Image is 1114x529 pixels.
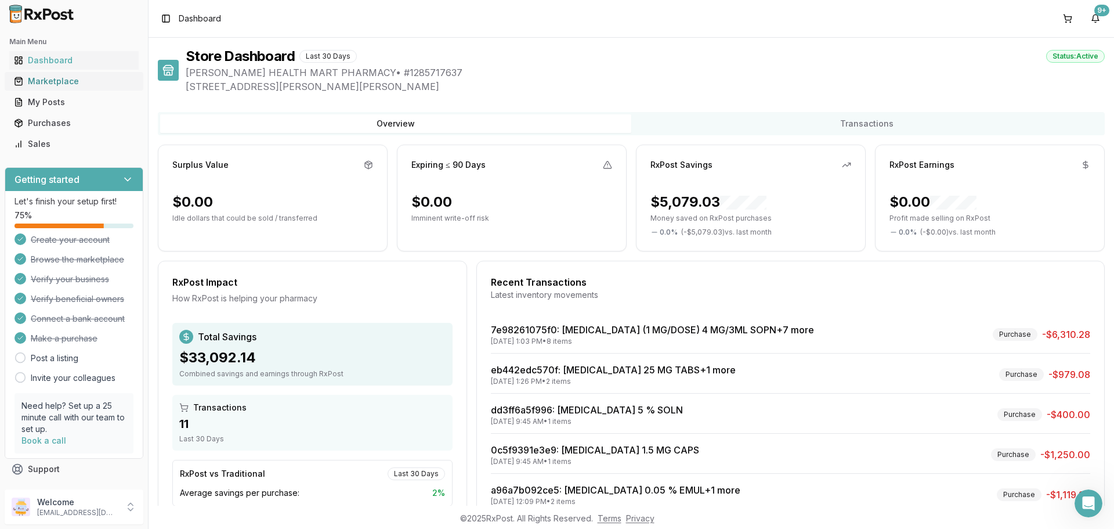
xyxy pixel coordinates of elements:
[1042,328,1090,341] span: -$6,310.28
[993,328,1037,341] div: Purchase
[432,487,445,499] span: 2 %
[12,498,30,516] img: User avatar
[179,416,446,432] div: 11
[491,377,736,386] div: [DATE] 1:26 PM • 2 items
[491,275,1090,289] div: Recent Transactions
[9,113,139,134] a: Purchases
[14,117,134,129] div: Purchases
[31,333,97,344] span: Make a purchase
[491,404,683,416] a: dd3ff6a5f996: [MEDICAL_DATA] 5 % SOLN
[491,444,699,456] a: 0c5f9391e3e9: [MEDICAL_DATA] 1.5 MG CAPS
[15,172,79,186] h3: Getting started
[491,417,683,426] div: [DATE] 9:45 AM • 1 items
[179,13,221,24] nav: breadcrumb
[1040,448,1090,462] span: -$1,250.00
[920,228,996,237] span: ( - $0.00 ) vs. last month
[491,337,814,346] div: [DATE] 1:03 PM • 8 items
[997,488,1041,501] div: Purchase
[180,468,265,480] div: RxPost vs Traditional
[5,72,143,91] button: Marketplace
[650,193,766,211] div: $5,079.03
[411,159,486,171] div: Expiring ≤ 90 Days
[186,47,295,66] h1: Store Dashboard
[15,210,32,221] span: 75 %
[1047,408,1090,422] span: -$400.00
[5,5,79,23] img: RxPost Logo
[5,135,143,153] button: Sales
[491,497,740,506] div: [DATE] 12:09 PM • 2 items
[31,372,115,384] a: Invite your colleagues
[598,513,621,523] a: Terms
[172,193,213,211] div: $0.00
[899,228,917,237] span: 0.0 %
[491,484,740,496] a: a96a7b092ce5: [MEDICAL_DATA] 0.05 % EMUL+1 more
[5,93,143,111] button: My Posts
[491,324,814,336] a: 7e98261075f0: [MEDICAL_DATA] (1 MG/DOSE) 4 MG/3ML SOPN+7 more
[999,368,1044,381] div: Purchase
[9,92,139,113] a: My Posts
[889,214,1090,223] p: Profit made selling on RxPost
[31,274,109,285] span: Verify your business
[1046,50,1105,63] div: Status: Active
[889,193,976,211] div: $0.00
[650,214,851,223] p: Money saved on RxPost purchases
[160,114,631,133] button: Overview
[31,234,110,246] span: Create your account
[631,114,1102,133] button: Transactions
[172,159,229,171] div: Surplus Value
[186,66,1105,80] span: [PERSON_NAME] HEALTH MART PHARMACY • # 1285717637
[31,313,125,325] span: Connect a bank account
[14,138,134,150] div: Sales
[997,408,1042,421] div: Purchase
[14,75,134,87] div: Marketplace
[491,457,699,466] div: [DATE] 9:45 AM • 1 items
[179,13,221,24] span: Dashboard
[180,487,299,499] span: Average savings per purchase:
[411,193,452,211] div: $0.00
[172,293,453,304] div: How RxPost is helping your pharmacy
[411,214,612,223] p: Imminent write-off risk
[21,436,66,445] a: Book a call
[31,293,124,305] span: Verify beneficial owners
[198,330,256,344] span: Total Savings
[626,513,654,523] a: Privacy
[31,352,78,364] a: Post a listing
[9,37,139,46] h2: Main Menu
[5,51,143,70] button: Dashboard
[172,275,453,289] div: RxPost Impact
[14,96,134,108] div: My Posts
[15,196,133,207] p: Let's finish your setup first!
[1086,9,1105,28] button: 9+
[491,364,736,376] a: eb442edc570f: [MEDICAL_DATA] 25 MG TABS+1 more
[37,496,118,508] p: Welcome
[193,402,247,413] span: Transactions
[179,348,446,367] div: $33,092.14
[9,50,139,71] a: Dashboard
[889,159,954,171] div: RxPost Earnings
[491,289,1090,301] div: Latest inventory movements
[5,114,143,132] button: Purchases
[660,228,678,237] span: 0.0 %
[1048,368,1090,382] span: -$979.08
[1075,490,1102,517] iframe: Intercom live chat
[5,459,143,480] button: Support
[650,159,712,171] div: RxPost Savings
[31,254,124,265] span: Browse the marketplace
[186,80,1105,93] span: [STREET_ADDRESS][PERSON_NAME][PERSON_NAME]
[9,71,139,92] a: Marketplace
[14,55,134,66] div: Dashboard
[1094,5,1109,16] div: 9+
[299,50,357,63] div: Last 30 Days
[21,400,126,435] p: Need help? Set up a 25 minute call with our team to set up.
[1046,488,1090,502] span: -$1,119.98
[991,448,1036,461] div: Purchase
[179,434,446,444] div: Last 30 Days
[681,228,772,237] span: ( - $5,079.03 ) vs. last month
[172,214,373,223] p: Idle dollars that could be sold / transferred
[388,467,445,480] div: Last 30 Days
[28,484,67,496] span: Feedback
[37,508,118,517] p: [EMAIL_ADDRESS][DOMAIN_NAME]
[9,134,139,154] a: Sales
[179,369,446,379] div: Combined savings and earnings through RxPost
[5,480,143,501] button: Feedback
